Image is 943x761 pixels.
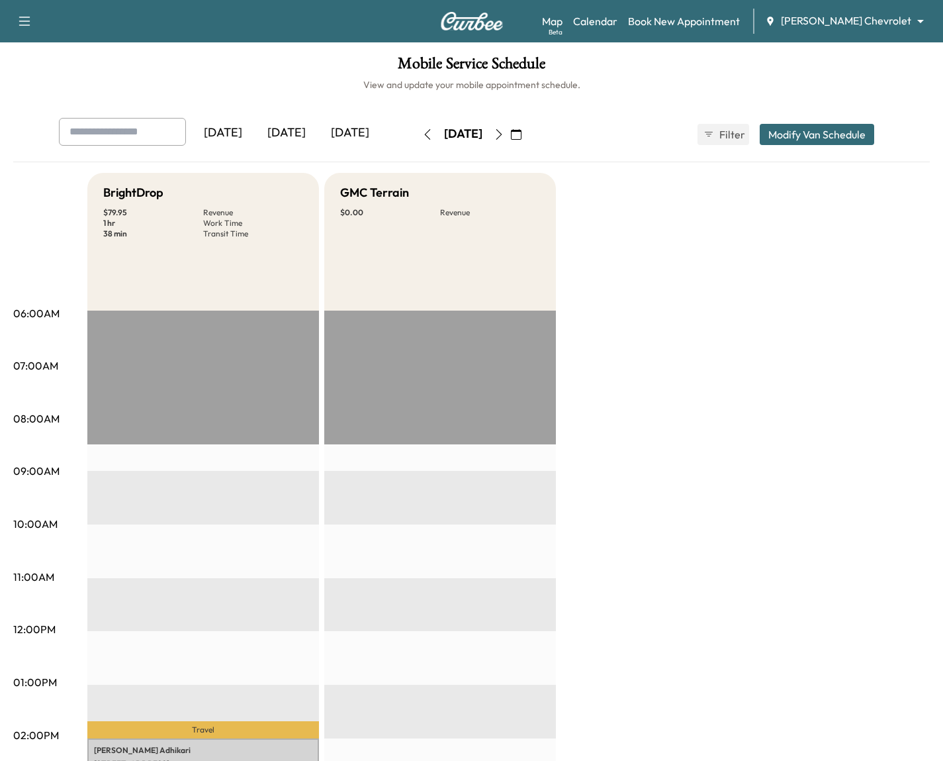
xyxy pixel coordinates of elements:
div: [DATE] [191,118,255,148]
p: 01:00PM [13,674,57,690]
div: [DATE] [444,126,482,142]
a: Calendar [573,13,617,29]
span: Filter [719,127,743,142]
div: [DATE] [318,118,382,148]
span: [PERSON_NAME] Chevrolet [781,13,911,28]
div: Beta [549,27,562,37]
p: 38 min [103,228,203,239]
p: $ 79.95 [103,207,203,218]
p: Transit Time [203,228,303,239]
h5: BrightDrop [103,183,163,202]
p: Revenue [203,207,303,218]
p: 06:00AM [13,305,60,321]
p: 07:00AM [13,358,58,374]
h5: GMC Terrain [340,183,409,202]
p: 1 hr [103,218,203,228]
p: Travel [87,721,319,738]
p: 09:00AM [13,463,60,479]
a: Book New Appointment [628,13,740,29]
div: [DATE] [255,118,318,148]
a: MapBeta [542,13,562,29]
p: 11:00AM [13,569,54,585]
button: Filter [697,124,749,145]
p: 12:00PM [13,621,56,637]
p: Work Time [203,218,303,228]
button: Modify Van Schedule [760,124,874,145]
img: Curbee Logo [440,12,504,30]
p: Revenue [440,207,540,218]
p: 02:00PM [13,727,59,743]
p: 10:00AM [13,516,58,532]
h1: Mobile Service Schedule [13,56,930,78]
p: 08:00AM [13,411,60,427]
p: [PERSON_NAME] Adhikari [94,745,312,756]
p: $ 0.00 [340,207,440,218]
h6: View and update your mobile appointment schedule. [13,78,930,91]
